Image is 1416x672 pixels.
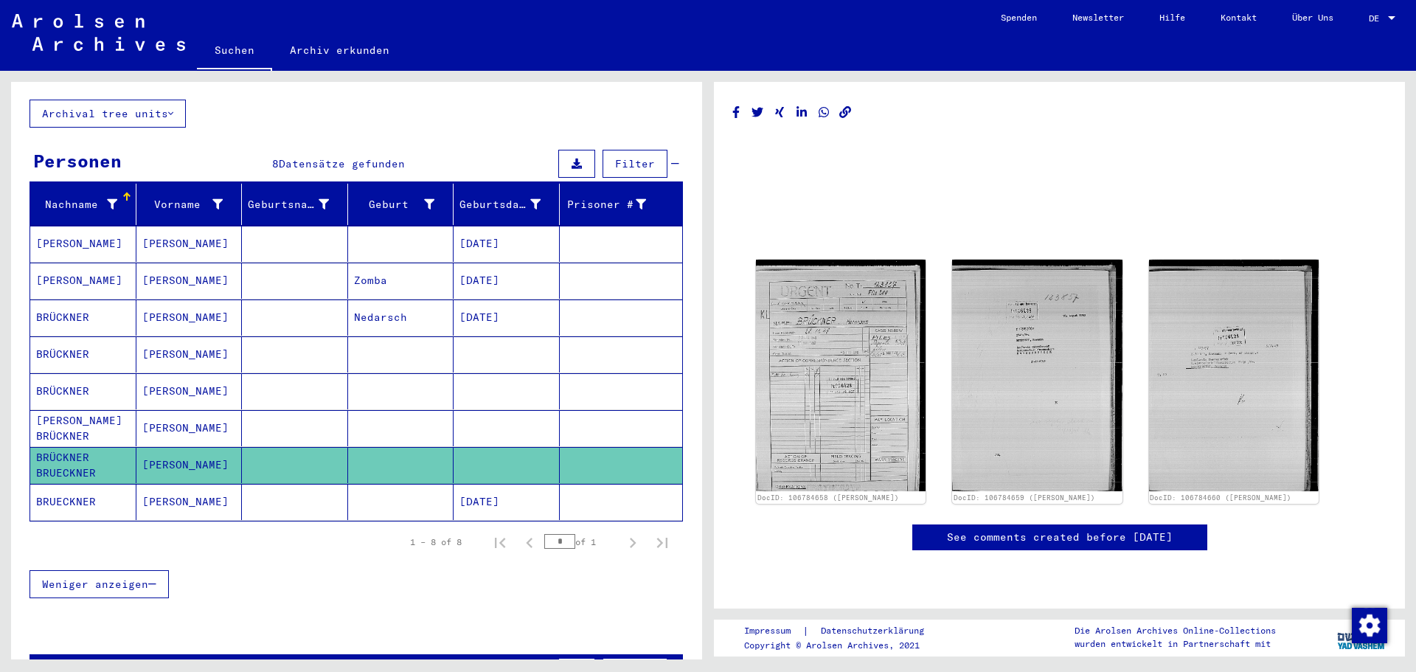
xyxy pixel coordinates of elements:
[36,193,136,216] div: Nachname
[459,193,559,216] div: Geburtsdatum
[36,197,117,212] div: Nachname
[809,623,942,639] a: Datenschutzerklärung
[29,100,186,128] button: Archival tree units
[272,157,279,170] span: 8
[136,184,243,225] mat-header-cell: Vorname
[248,193,347,216] div: Geburtsname
[454,226,560,262] mat-cell: [DATE]
[954,493,1095,502] a: DocID: 106784659 ([PERSON_NAME])
[454,484,560,520] mat-cell: [DATE]
[515,527,544,557] button: Previous page
[1334,619,1389,656] img: yv_logo.png
[136,410,243,446] mat-cell: [PERSON_NAME]
[756,260,926,491] img: 001.jpg
[348,263,454,299] mat-cell: Zomba
[952,260,1122,491] img: 001.jpg
[750,103,766,122] button: Share on Twitter
[136,226,243,262] mat-cell: [PERSON_NAME]
[1075,637,1276,651] p: wurden entwickelt in Partnerschaft mit
[618,527,648,557] button: Next page
[816,103,832,122] button: Share on WhatsApp
[1369,13,1385,24] span: DE
[354,193,454,216] div: Geburt‏
[354,197,435,212] div: Geburt‏
[1149,260,1319,491] img: 001.jpg
[136,299,243,336] mat-cell: [PERSON_NAME]
[136,263,243,299] mat-cell: [PERSON_NAME]
[544,535,618,549] div: of 1
[136,336,243,373] mat-cell: [PERSON_NAME]
[648,527,677,557] button: Last page
[794,103,810,122] button: Share on LinkedIn
[348,299,454,336] mat-cell: Nedarsch
[136,484,243,520] mat-cell: [PERSON_NAME]
[947,530,1173,545] a: See comments created before [DATE]
[744,639,942,652] p: Copyright © Arolsen Archives, 2021
[30,410,136,446] mat-cell: [PERSON_NAME] BRÜCKNER
[603,150,667,178] button: Filter
[136,447,243,483] mat-cell: [PERSON_NAME]
[33,148,122,174] div: Personen
[744,623,802,639] a: Impressum
[30,336,136,373] mat-cell: BRÜCKNER
[30,226,136,262] mat-cell: [PERSON_NAME]
[560,184,683,225] mat-header-cell: Prisoner #
[615,157,655,170] span: Filter
[197,32,272,71] a: Suchen
[272,32,407,68] a: Archiv erkunden
[30,484,136,520] mat-cell: BRUECKNER
[242,184,348,225] mat-header-cell: Geburtsname
[1352,608,1387,643] img: Zustimmung ändern
[454,184,560,225] mat-header-cell: Geburtsdatum
[1075,624,1276,637] p: Die Arolsen Archives Online-Collections
[454,299,560,336] mat-cell: [DATE]
[1150,493,1291,502] a: DocID: 106784660 ([PERSON_NAME])
[348,184,454,225] mat-header-cell: Geburt‏
[459,197,541,212] div: Geburtsdatum
[757,493,899,502] a: DocID: 106784658 ([PERSON_NAME])
[729,103,744,122] button: Share on Facebook
[30,299,136,336] mat-cell: BRÜCKNER
[142,193,242,216] div: Vorname
[30,263,136,299] mat-cell: [PERSON_NAME]
[566,193,665,216] div: Prisoner #
[279,157,405,170] span: Datensätze gefunden
[142,197,223,212] div: Vorname
[454,263,560,299] mat-cell: [DATE]
[42,578,148,591] span: Weniger anzeigen
[12,14,185,51] img: Arolsen_neg.svg
[410,536,462,549] div: 1 – 8 of 8
[136,373,243,409] mat-cell: [PERSON_NAME]
[772,103,788,122] button: Share on Xing
[566,197,647,212] div: Prisoner #
[485,527,515,557] button: First page
[29,570,169,598] button: Weniger anzeigen
[838,103,853,122] button: Copy link
[30,447,136,483] mat-cell: BRÜCKNER BRUECKNER
[744,623,942,639] div: |
[248,197,329,212] div: Geburtsname
[30,184,136,225] mat-header-cell: Nachname
[30,373,136,409] mat-cell: BRÜCKNER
